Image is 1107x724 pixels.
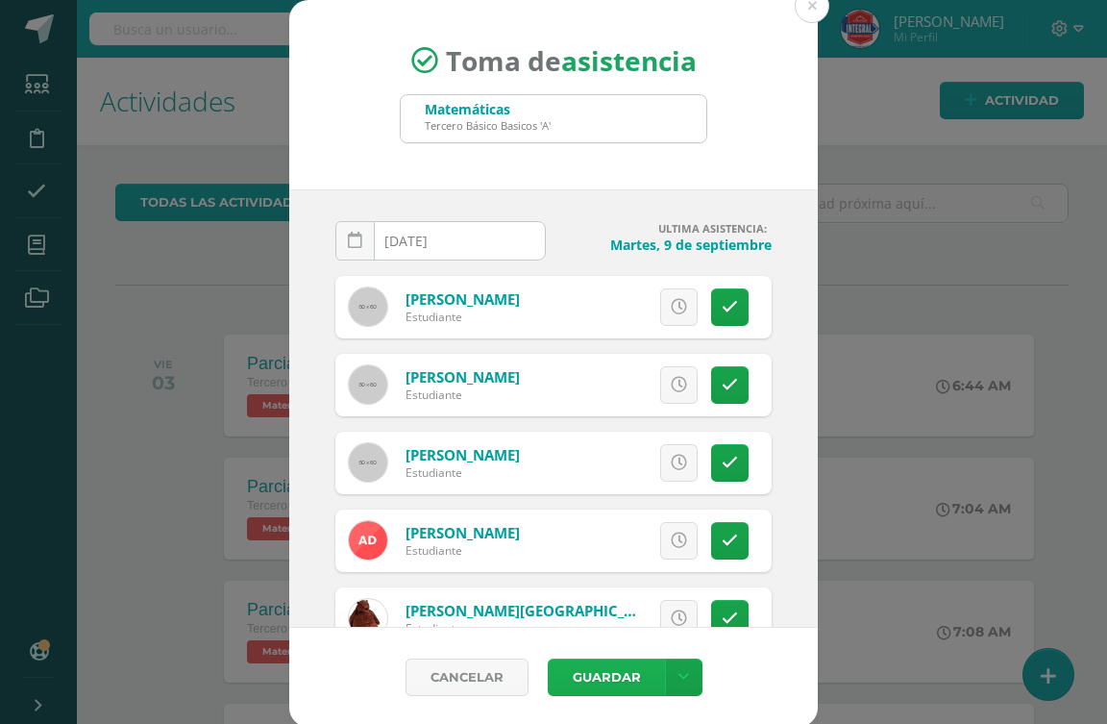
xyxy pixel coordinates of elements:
[561,236,772,254] h4: Martes, 9 de septiembre
[406,523,520,542] a: [PERSON_NAME]
[561,42,697,79] strong: asistencia
[349,287,387,326] img: 60x60
[406,620,636,637] div: Estudiante
[446,42,697,79] span: Toma de
[349,599,387,637] img: 33af7a90817447e9a52074bd2c0febc9.png
[401,95,706,142] input: Busca un grado o sección aquí...
[406,289,520,309] a: [PERSON_NAME]
[406,601,667,620] a: [PERSON_NAME][GEOGRAPHIC_DATA]
[349,443,387,482] img: 60x60
[349,365,387,404] img: 60x60
[406,367,520,387] a: [PERSON_NAME]
[349,521,387,560] img: 0e5febd22b163f29521507ed4d07f17a.png
[425,118,551,133] div: Tercero Básico Basicos 'A'
[561,221,772,236] h4: ULTIMA ASISTENCIA:
[406,445,520,464] a: [PERSON_NAME]
[406,659,529,696] a: Cancelar
[406,542,520,559] div: Estudiante
[406,309,520,325] div: Estudiante
[425,100,551,118] div: Matemáticas
[548,659,665,696] button: Guardar
[406,387,520,403] div: Estudiante
[336,222,545,260] input: Fecha de Inasistencia
[406,464,520,481] div: Estudiante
